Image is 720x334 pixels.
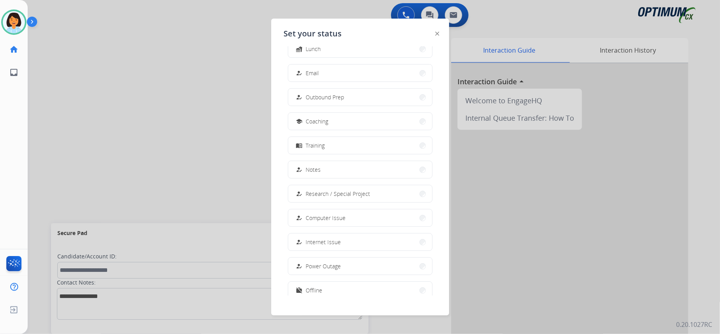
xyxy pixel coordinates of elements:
mat-icon: how_to_reg [296,190,302,197]
span: Power Outage [306,262,341,270]
p: 0.20.1027RC [676,320,712,329]
span: Lunch [306,45,321,53]
span: Set your status [284,28,342,39]
button: Outbound Prep [288,89,432,106]
button: Email [288,65,432,82]
mat-icon: inbox [9,68,19,77]
span: Outbound Prep [306,93,344,101]
span: Training [306,141,325,150]
button: Power Outage [288,258,432,275]
mat-icon: how_to_reg [296,94,302,101]
img: close-button [435,32,439,36]
button: Research / Special Project [288,185,432,202]
mat-icon: how_to_reg [296,70,302,76]
button: Lunch [288,40,432,57]
span: Coaching [306,117,329,125]
mat-icon: menu_book [296,142,302,149]
mat-icon: how_to_reg [296,263,302,269]
button: Internet Issue [288,233,432,250]
img: avatar [3,11,25,33]
span: Internet Issue [306,238,341,246]
mat-icon: how_to_reg [296,166,302,173]
span: Computer Issue [306,214,346,222]
mat-icon: how_to_reg [296,239,302,245]
button: Computer Issue [288,209,432,226]
button: Coaching [288,113,432,130]
mat-icon: how_to_reg [296,214,302,221]
span: Email [306,69,319,77]
button: Notes [288,161,432,178]
span: Notes [306,165,321,174]
button: Training [288,137,432,154]
button: Offline [288,282,432,299]
mat-icon: school [296,118,302,125]
span: Research / Special Project [306,190,370,198]
span: Offline [306,286,323,294]
mat-icon: fastfood [296,46,302,52]
mat-icon: home [9,45,19,54]
mat-icon: work_off [296,287,302,294]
